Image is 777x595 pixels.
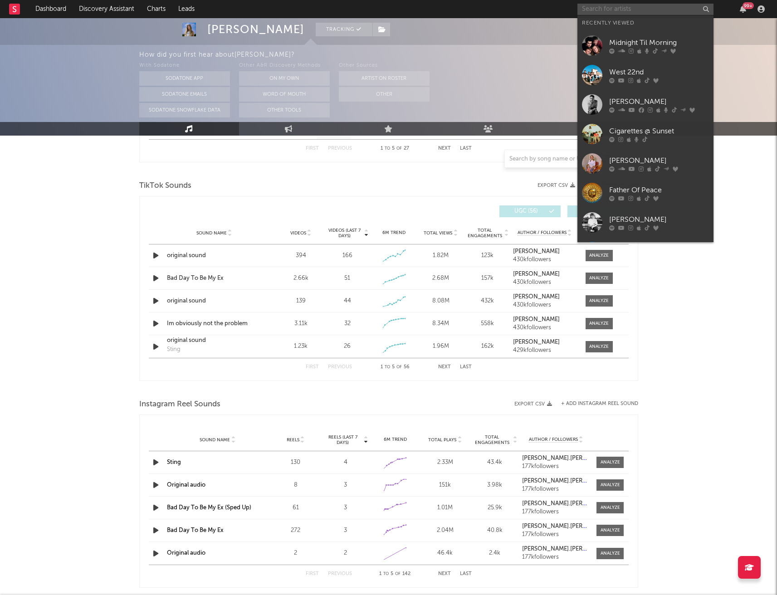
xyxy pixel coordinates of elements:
[167,482,205,488] a: Original audio
[239,60,330,71] div: Other A&R Discovery Methods
[344,319,351,328] div: 32
[273,481,318,490] div: 8
[518,230,567,236] span: Author / Followers
[420,297,462,306] div: 8.08M
[609,185,709,195] div: Father Of Peace
[743,2,754,9] div: 99 +
[328,146,352,151] button: Previous
[280,342,322,351] div: 1.23k
[513,279,576,286] div: 430k followers
[577,119,713,149] a: Cigarettes @ Sunset
[522,501,617,507] strong: [PERSON_NAME].[PERSON_NAME]
[573,209,615,214] span: Official ( 0 )
[328,571,352,576] button: Previous
[395,572,401,576] span: of
[290,230,306,236] span: Videos
[167,336,262,345] a: original sound
[577,31,713,60] a: Midnight Til Morning
[323,549,368,558] div: 2
[472,549,518,558] div: 2.4k
[323,503,368,512] div: 3
[316,23,372,36] button: Tracking
[167,505,251,511] a: Bad Day To Be My Ex (Sped Up)
[139,103,230,117] button: Sodatone Snowflake Data
[167,274,262,283] div: Bad Day To Be My Ex
[139,87,230,102] button: Sodatone Emails
[280,251,322,260] div: 394
[323,481,368,490] div: 3
[466,274,508,283] div: 157k
[167,550,205,556] a: Original audio
[323,458,368,467] div: 4
[513,302,576,308] div: 430k followers
[438,365,451,370] button: Next
[529,437,578,443] span: Author / Followers
[420,319,462,328] div: 8.34M
[428,437,456,443] span: Total Plays
[396,146,402,151] span: of
[582,18,709,29] div: Recently Viewed
[513,339,560,345] strong: [PERSON_NAME]
[420,251,462,260] div: 1.82M
[373,229,415,236] div: 6M Trend
[466,319,508,328] div: 558k
[306,146,319,151] button: First
[466,342,508,351] div: 162k
[139,399,220,410] span: Instagram Reel Sounds
[344,342,351,351] div: 26
[342,251,352,260] div: 166
[422,503,468,512] div: 1.01M
[472,526,518,535] div: 40.8k
[514,401,552,407] button: Export CSV
[472,481,518,490] div: 3.98k
[460,571,472,576] button: Last
[522,455,590,462] a: [PERSON_NAME].[PERSON_NAME]
[339,71,430,86] button: Artist on Roster
[577,178,713,208] a: Father Of Peace
[396,365,402,369] span: of
[280,274,322,283] div: 2.66k
[522,532,590,538] div: 177k followers
[552,401,638,406] div: + Add Instagram Reel Sound
[339,60,430,71] div: Other Sources
[344,274,350,283] div: 51
[167,459,181,465] a: Sting
[167,251,262,260] a: original sound
[167,297,262,306] a: original sound
[207,23,304,36] div: [PERSON_NAME]
[522,523,590,530] a: [PERSON_NAME].[PERSON_NAME]
[383,572,389,576] span: to
[422,526,468,535] div: 2.04M
[328,365,352,370] button: Previous
[167,345,181,354] div: Sting
[239,71,330,86] button: On My Own
[326,228,363,239] span: Videos (last 7 days)
[505,156,601,163] input: Search by song name or URL
[273,458,318,467] div: 130
[513,347,576,354] div: 429k followers
[438,571,451,576] button: Next
[577,4,713,15] input: Search for artists
[513,294,576,300] a: [PERSON_NAME]
[609,67,709,78] div: West 22nd
[472,503,518,512] div: 25.9k
[609,126,709,137] div: Cigarettes @ Sunset
[513,325,576,331] div: 430k followers
[167,319,262,328] a: Im obviously not the problem
[422,458,468,467] div: 2.33M
[577,208,713,237] a: [PERSON_NAME]
[577,149,713,178] a: [PERSON_NAME]
[287,437,299,443] span: Reels
[466,297,508,306] div: 432k
[385,146,390,151] span: to
[422,549,468,558] div: 46.4k
[460,365,472,370] button: Last
[513,257,576,263] div: 430k followers
[522,478,590,484] a: [PERSON_NAME].[PERSON_NAME]
[577,90,713,119] a: [PERSON_NAME]
[522,478,617,484] strong: [PERSON_NAME].[PERSON_NAME]
[513,249,576,255] a: [PERSON_NAME]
